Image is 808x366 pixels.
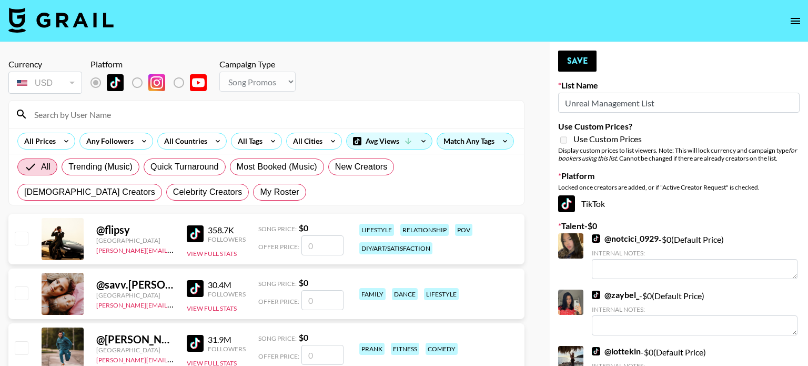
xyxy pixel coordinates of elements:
[558,183,800,191] div: Locked once creators are added, or if "Active Creator Request" is checked.
[347,133,432,149] div: Avg Views
[187,225,204,242] img: TikTok
[592,233,797,279] div: - $ 0 (Default Price)
[260,186,299,199] span: My Roster
[68,161,133,173] span: Trending (Music)
[592,233,659,244] a: @notcici_0929
[208,290,246,298] div: Followers
[335,161,388,173] span: New Creators
[28,106,518,123] input: Search by User Name
[158,133,209,149] div: All Countries
[392,288,418,300] div: dance
[258,280,297,288] span: Song Price:
[208,225,246,235] div: 358.7K
[208,334,246,345] div: 31.9M
[219,59,296,70] div: Campaign Type
[426,343,458,355] div: comedy
[558,121,800,132] label: Use Custom Prices?
[455,224,472,236] div: pov
[592,347,600,355] img: TikTok
[258,225,297,233] span: Song Price:
[558,80,800,91] label: List Name
[558,146,800,162] div: Display custom prices to list viewers. Note: This will lock currency and campaign type . Cannot b...
[558,171,800,181] label: Platform
[96,236,174,244] div: [GEOGRAPHIC_DATA]
[592,249,797,257] div: Internal Notes:
[258,334,297,342] span: Song Price:
[187,304,237,312] button: View Full Stats
[785,11,806,32] button: open drawer
[301,290,344,310] input: 0
[592,305,797,313] div: Internal Notes:
[41,161,50,173] span: All
[258,243,299,251] span: Offer Price:
[301,345,344,365] input: 0
[592,346,641,357] a: @lottekln
[96,244,252,254] a: [PERSON_NAME][EMAIL_ADDRESS][DOMAIN_NAME]
[190,74,207,91] img: YouTube
[96,278,174,291] div: @ savv.[PERSON_NAME]
[208,280,246,290] div: 30.4M
[301,235,344,255] input: 0
[359,288,386,300] div: family
[24,186,155,199] span: [DEMOGRAPHIC_DATA] Creators
[573,134,642,144] span: Use Custom Prices
[237,161,317,173] span: Most Booked (Music)
[437,133,513,149] div: Match Any Tags
[90,59,215,70] div: Platform
[400,224,449,236] div: relationship
[80,133,136,149] div: Any Followers
[96,299,252,309] a: [PERSON_NAME][EMAIL_ADDRESS][DOMAIN_NAME]
[424,288,459,300] div: lifestyle
[96,223,174,236] div: @ flipsy
[96,346,174,354] div: [GEOGRAPHIC_DATA]
[592,234,600,243] img: TikTok
[359,242,432,254] div: diy/art/satisfaction
[299,332,308,342] strong: $ 0
[258,298,299,305] span: Offer Price:
[558,195,575,212] img: TikTok
[287,133,325,149] div: All Cities
[391,343,419,355] div: fitness
[558,146,797,162] em: for bookers using this list
[231,133,265,149] div: All Tags
[8,70,82,96] div: Remove selected talent to change your currency
[8,59,82,70] div: Currency
[299,278,308,288] strong: $ 0
[107,74,124,91] img: TikTok
[359,343,385,355] div: prank
[558,51,597,72] button: Save
[11,74,80,92] div: USD
[558,195,800,212] div: TikTok
[96,333,174,346] div: @ [PERSON_NAME].[PERSON_NAME]
[148,74,165,91] img: Instagram
[258,352,299,360] span: Offer Price:
[299,223,308,233] strong: $ 0
[208,235,246,243] div: Followers
[90,72,215,94] div: Remove selected talent to change platforms
[592,291,600,299] img: TikTok
[96,291,174,299] div: [GEOGRAPHIC_DATA]
[96,354,252,364] a: [PERSON_NAME][EMAIL_ADDRESS][DOMAIN_NAME]
[8,7,114,33] img: Grail Talent
[208,345,246,353] div: Followers
[359,224,394,236] div: lifestyle
[173,186,243,199] span: Celebrity Creators
[187,335,204,352] img: TikTok
[592,290,797,335] div: - $ 0 (Default Price)
[592,290,639,300] a: @zaybel_
[18,133,58,149] div: All Prices
[558,221,800,231] label: Talent - $ 0
[187,250,237,258] button: View Full Stats
[187,280,204,297] img: TikTok
[150,161,219,173] span: Quick Turnaround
